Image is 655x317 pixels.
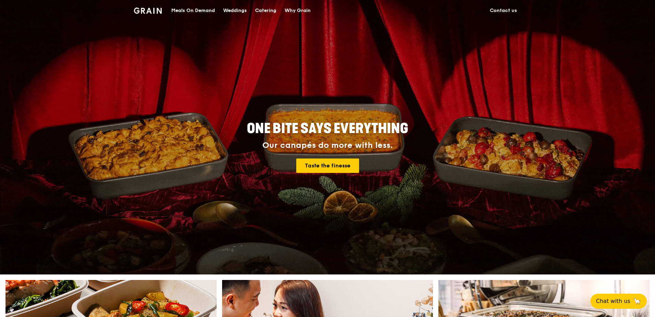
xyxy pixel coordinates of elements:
[251,0,280,21] a: Catering
[285,0,311,21] div: Why Grain
[247,120,408,137] span: ONE BITE SAYS EVERYTHING
[223,0,247,21] div: Weddings
[596,297,630,305] span: Chat with us
[134,8,162,14] img: Grain
[219,0,251,21] a: Weddings
[296,158,359,173] a: Taste the finesse
[633,297,641,305] span: 🦙
[280,0,315,21] a: Why Grain
[590,294,647,309] button: Chat with us🦙
[486,0,521,21] a: Contact us
[171,0,215,21] div: Meals On Demand
[255,0,276,21] div: Catering
[204,141,451,150] div: Our canapés do more with less.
